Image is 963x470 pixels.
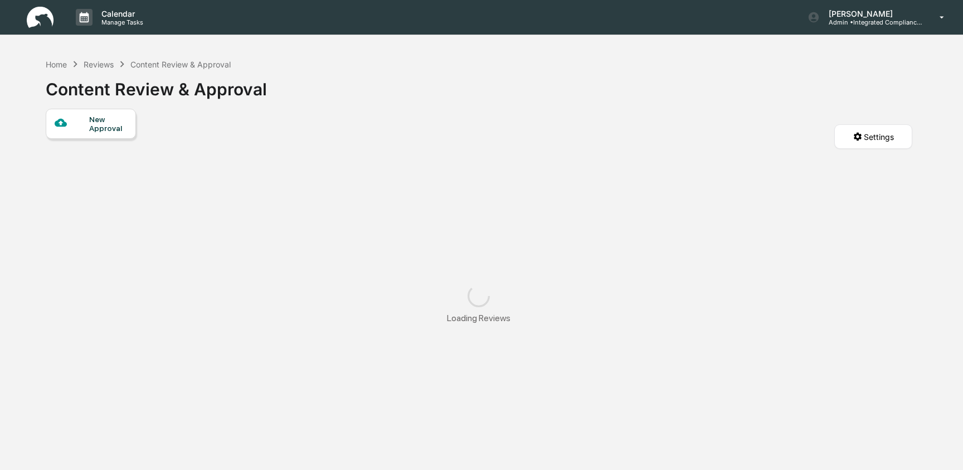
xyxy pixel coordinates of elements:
[27,7,53,28] img: logo
[89,115,127,133] div: New Approval
[93,18,149,26] p: Manage Tasks
[46,60,67,69] div: Home
[84,60,114,69] div: Reviews
[834,124,912,149] button: Settings
[130,60,231,69] div: Content Review & Approval
[447,313,510,323] div: Loading Reviews
[46,70,267,99] div: Content Review & Approval
[820,18,923,26] p: Admin • Integrated Compliance Advisors - Consultants
[820,9,923,18] p: [PERSON_NAME]
[93,9,149,18] p: Calendar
